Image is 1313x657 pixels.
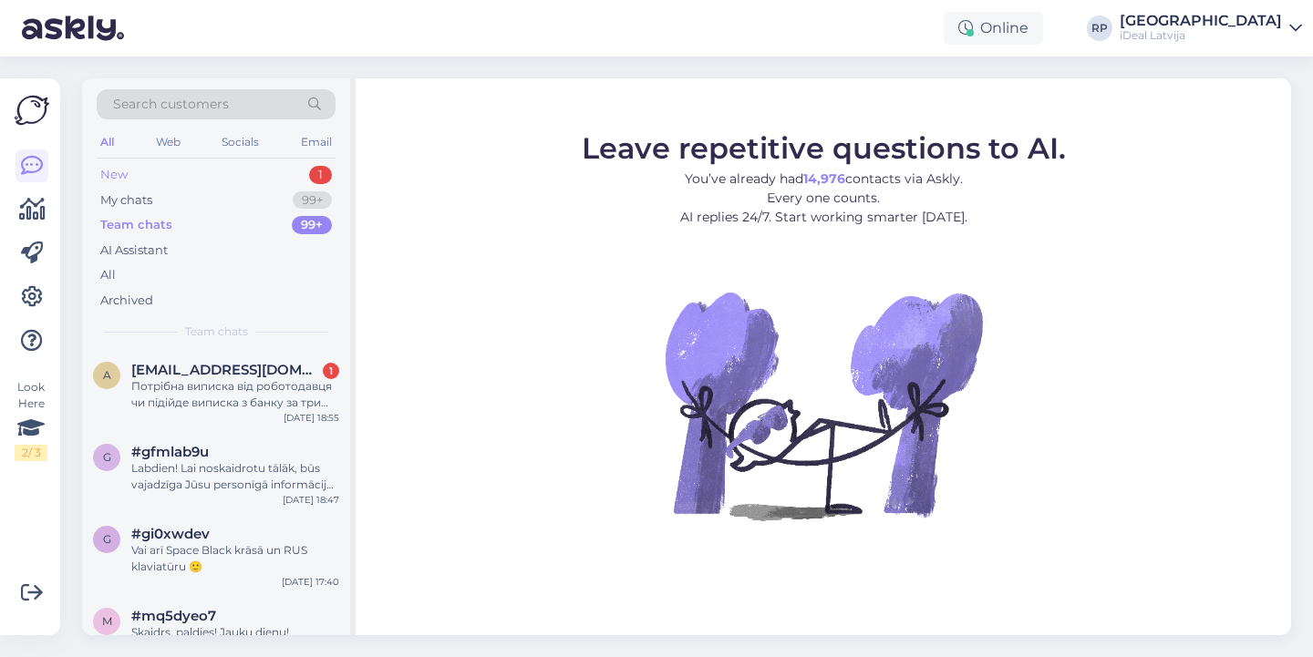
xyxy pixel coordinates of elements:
[1120,14,1282,28] div: [GEOGRAPHIC_DATA]
[15,445,47,461] div: 2 / 3
[100,292,153,310] div: Archived
[113,95,229,114] span: Search customers
[131,608,216,624] span: #mq5dyeo7
[292,216,332,234] div: 99+
[283,493,339,507] div: [DATE] 18:47
[131,526,210,542] span: #gi0xwdev
[944,12,1043,45] div: Online
[1120,28,1282,43] div: iDeal Latvija
[102,614,112,628] span: m
[1120,14,1302,43] a: [GEOGRAPHIC_DATA]iDeal Latvija
[582,169,1066,226] p: You’ve already had contacts via Askly. Every one counts. AI replies 24/7. Start working smarter [...
[15,379,47,461] div: Look Here
[803,169,845,186] b: 14,976
[103,368,111,382] span: a
[131,460,339,493] div: Labdien! Lai noskaidrotu tālāk, būs vajadzīga Jūsu personīgā informāciju. Ieteiktu aizdoties uz k...
[131,444,209,460] span: #gfmlab9u
[185,323,248,340] span: Team chats
[15,93,49,128] img: Askly Logo
[293,191,332,210] div: 99+
[100,216,172,234] div: Team chats
[659,241,987,569] img: No Chat active
[218,130,263,154] div: Socials
[297,130,336,154] div: Email
[323,363,339,379] div: 1
[309,166,332,184] div: 1
[1087,15,1112,41] div: RP
[582,129,1066,165] span: Leave repetitive questions to AI.
[103,450,111,464] span: g
[100,166,128,184] div: New
[100,241,168,260] div: AI Assistant
[103,532,111,546] span: g
[97,130,118,154] div: All
[152,130,184,154] div: Web
[282,575,339,589] div: [DATE] 17:40
[284,411,339,425] div: [DATE] 18:55
[131,378,339,411] div: Потрібна виписка від роботодавця чи підійде виписка з банку за три місяці?
[100,266,116,284] div: All
[131,362,321,378] span: andrikondrati@gmail.com
[100,191,152,210] div: My chats
[131,624,339,641] div: Skaidrs, paldies! Jauku dienu!
[131,542,339,575] div: Vai arī Space Black krāsā un RUS klaviatūru 🙂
